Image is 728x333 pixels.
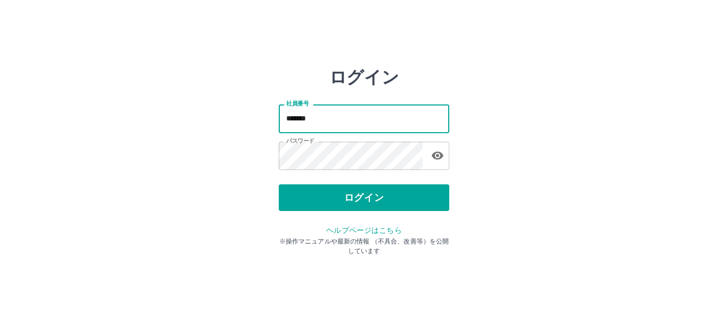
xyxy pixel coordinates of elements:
label: 社員番号 [286,100,309,108]
h2: ログイン [329,67,399,87]
p: ※操作マニュアルや最新の情報 （不具合、改善等）を公開しています [279,237,449,256]
label: パスワード [286,137,314,145]
button: ログイン [279,184,449,211]
a: ヘルプページはこちら [326,226,401,234]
